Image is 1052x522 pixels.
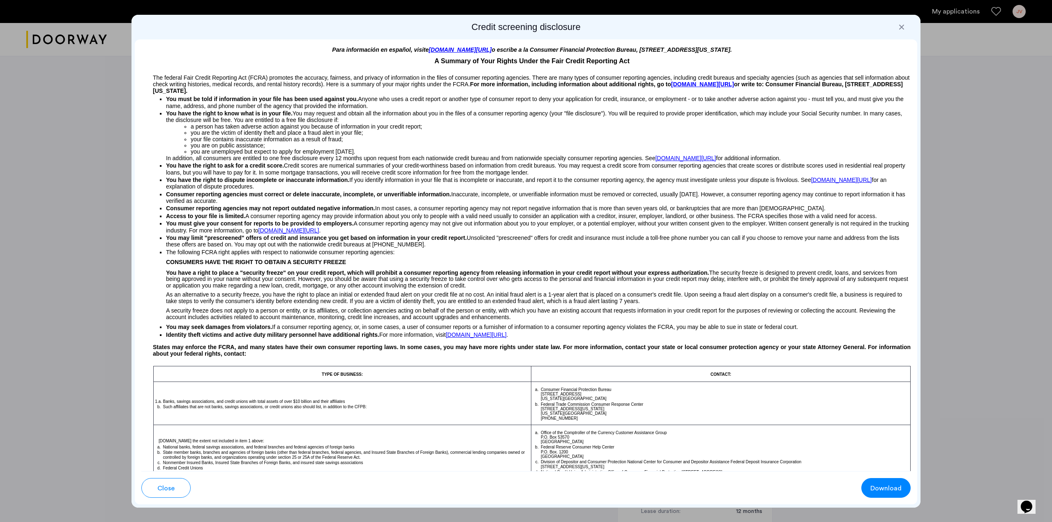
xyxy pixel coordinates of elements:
span: . [319,227,321,234]
span: o escribe a la Consumer Financial Protection Bureau, [STREET_ADDRESS][US_STATE]. [492,46,732,53]
span: For more information, visit [379,331,446,338]
p: Unsolicited "prescreened" offers for credit and insurance must include a toll-free phone number y... [166,235,911,248]
p: If a consumer reporting agency, or, in some cases, a user of consumer reports or a furnisher of i... [166,320,911,330]
li: you are the victim of identity theft and place a fraud alert in your file; [191,130,911,136]
a: [DOMAIN_NAME][URL] [258,227,319,234]
li: a person has taken adverse action against you because of information in your credit report; [191,124,911,130]
span: You may seek damages from violators. [166,324,272,330]
li: you are unemployed but expect to apply for employment [DATE]. [191,149,911,155]
span: Download [870,483,902,493]
span: for additional information. [716,155,781,161]
p: State member banks, branches and agencies of foreign banks (other than federal branches, federal ... [162,450,531,460]
a: [DOMAIN_NAME][URL] [446,331,507,338]
p: A Summary of Your Rights Under the Fair Credit Reporting Act [141,53,911,66]
p: A consumer reporting agency may provide information about you only to people with a valid need us... [166,213,911,219]
span: Para información en español, visite [332,46,429,53]
p: National banks, federal savings associations, and federal branches and federal agencies of foreig... [162,445,531,449]
h2: Credit screening disclosure [135,21,917,33]
p: States may enforce the FCRA, and many states have their own consumer reporting laws. In some case... [141,344,911,357]
p: Division of Depositor and Consumer Protection National Center for Consumer and Depositor Assistan... [540,460,910,469]
p: Banks, savings associations, and credit unions with total assets of over $10 billion and their af... [162,398,531,404]
p: Such affiliates that are not banks, savings associations, or credit unions also should list, in a... [162,405,531,409]
span: For more information, including information about additional rights, go to [470,81,671,87]
span: If you identify information in your file that is incomplete or inaccurate, and report it to the c... [166,177,886,190]
p: TYPE OF BUSINESS: [154,370,531,378]
p: Federal Reserve Consumer Help Center P.O. Box. 1200 [GEOGRAPHIC_DATA] [540,445,910,459]
span: Consumer reporting agencies may not report outdated negative information. [166,205,375,212]
a: [DOMAIN_NAME][URL] [655,155,716,161]
span: In addition, all consumers are entitled to one free disclosure every 12 months upon request from ... [166,155,655,161]
p: Inaccurate, incomplete, or unverifiable information must be removed or corrected, usually [DATE].... [166,191,911,205]
span: or write to: Consumer Financial Bureau, [STREET_ADDRESS][US_STATE]. [153,81,903,94]
span: You may limit "prescreened" offers of credit and insurance you get based on information in your c... [166,235,467,241]
p: Office of the Comptroller of the Currency Customer Assistance Group P.O. Box 53570 [GEOGRAPHIC_DATA] [540,429,910,444]
p: CONTACT: [531,370,910,378]
p: The following FCRA right applies with respect to nationwide consumer reporting agencies: [166,250,911,255]
a: [DOMAIN_NAME][URL] [429,46,491,53]
p: Federal Credit Unions [162,466,531,470]
p: In most cases, a consumer reporting agency may not report negative information that is more than ... [166,205,911,212]
p: Federal Trade Commission Consumer Response Center [STREET_ADDRESS][US_STATE] [US_STATE][GEOGRAPHI... [540,402,910,421]
span: Consumer reporting agencies must correct or delete inaccurate, incomplete, or unverifiable inform... [166,191,451,198]
a: [DOMAIN_NAME][URL] [811,177,872,183]
span: You have a right to place a "security freeze" on your credit report, which will prohibit a consum... [166,269,709,276]
p: [DOMAIN_NAME] the extent not included in item 1 above: [154,438,531,444]
p: A security freeze does not apply to a person or entity, or its affiliates, or collection agencies... [166,304,911,320]
span: You have the right to know what is in your file. [166,110,293,117]
p: Nonmember Insured Banks, Insured State Branches of Foreign Banks, and insured state savings assoc... [162,460,531,465]
p: Credit scores are numerical summaries of your credit-worthiness based on information from credit ... [166,162,911,176]
button: button [141,478,191,498]
span: The federal Fair Credit Reporting Act (FCRA) promotes the accuracy, fairness, and privacy of info... [153,74,909,87]
span: Close [157,483,175,493]
span: You must give your consent for reports to be provided to employers. [166,220,353,227]
span: You have the right to dispute incomplete or inaccurate information. [166,177,349,183]
p: Consumer Financial Protection Bureau [STREET_ADDRESS] [US_STATE][GEOGRAPHIC_DATA] [540,386,910,401]
span: Access to your file is limited. [166,213,245,219]
a: [DOMAIN_NAME][URL] [671,81,734,88]
span: Identity theft victims and active duty military personnel have additional rights. [166,331,379,338]
p: As an alternative to a security freeze, you have the right to place an initial or extended fraud ... [166,289,911,304]
p: You may request and obtain all the information about you in the files of a consumer reporting age... [166,110,911,124]
li: you are on public assistance; [191,143,911,149]
span: You must be told if information in your file has been used against you. [166,96,358,102]
p: Anyone who uses a credit report or another type of consumer report to deny your application for c... [166,94,911,109]
li: your file contains inaccurate information as a result of fraud; [191,136,911,143]
span: A consumer reporting agency may not give out information about you to your employer, or a potenti... [166,220,909,233]
p: National Credit Union Administration Office of Consumer Financial Protection [STREET_ADDRESS] [GE... [540,470,910,479]
span: You have the right to ask for a credit score. [166,162,284,169]
span: . [507,331,508,338]
button: button [861,478,911,498]
iframe: chat widget [1017,489,1044,514]
p: CONSUMERS HAVE THE RIGHT TO OBTAIN A SECURITY FREEZE [166,255,911,270]
p: The security freeze is designed to prevent credit, loans, and services from being approved in you... [166,270,911,289]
